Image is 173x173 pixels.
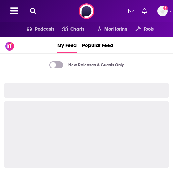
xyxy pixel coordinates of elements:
[88,24,128,34] button: open menu
[157,6,168,16] img: User Profile
[70,25,84,34] span: Charts
[35,25,54,34] span: Podcasts
[19,24,54,34] button: open menu
[127,24,154,34] button: open menu
[57,38,77,52] span: My Feed
[163,6,168,10] svg: Add a profile image
[104,25,127,34] span: Monitoring
[144,25,154,34] span: Tools
[140,6,150,17] a: Show notifications dropdown
[82,37,113,53] a: Popular Feed
[157,6,168,16] a: Logged in as Rbaldwin
[126,6,137,17] a: Show notifications dropdown
[54,24,84,34] a: Charts
[82,38,113,52] span: Popular Feed
[49,61,124,68] a: New Releases & Guests Only
[57,37,77,53] a: My Feed
[79,3,94,19] img: Podchaser - Follow, Share and Rate Podcasts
